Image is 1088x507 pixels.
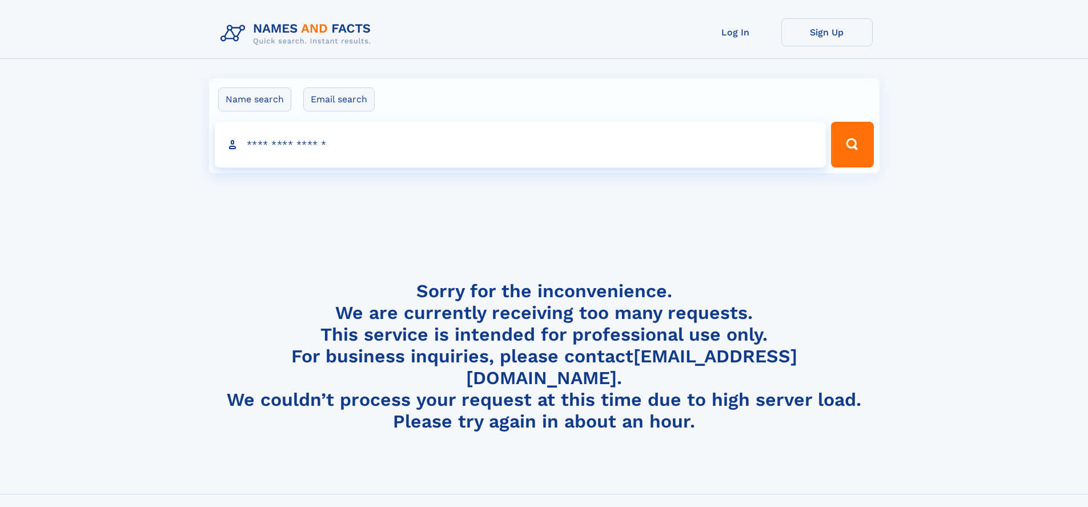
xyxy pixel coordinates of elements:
[781,18,873,46] a: Sign Up
[216,18,380,49] img: Logo Names and Facts
[216,280,873,433] h4: Sorry for the inconvenience. We are currently receiving too many requests. This service is intend...
[215,122,826,167] input: search input
[690,18,781,46] a: Log In
[218,87,291,111] label: Name search
[831,122,873,167] button: Search Button
[303,87,375,111] label: Email search
[466,345,797,389] a: [EMAIL_ADDRESS][DOMAIN_NAME]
